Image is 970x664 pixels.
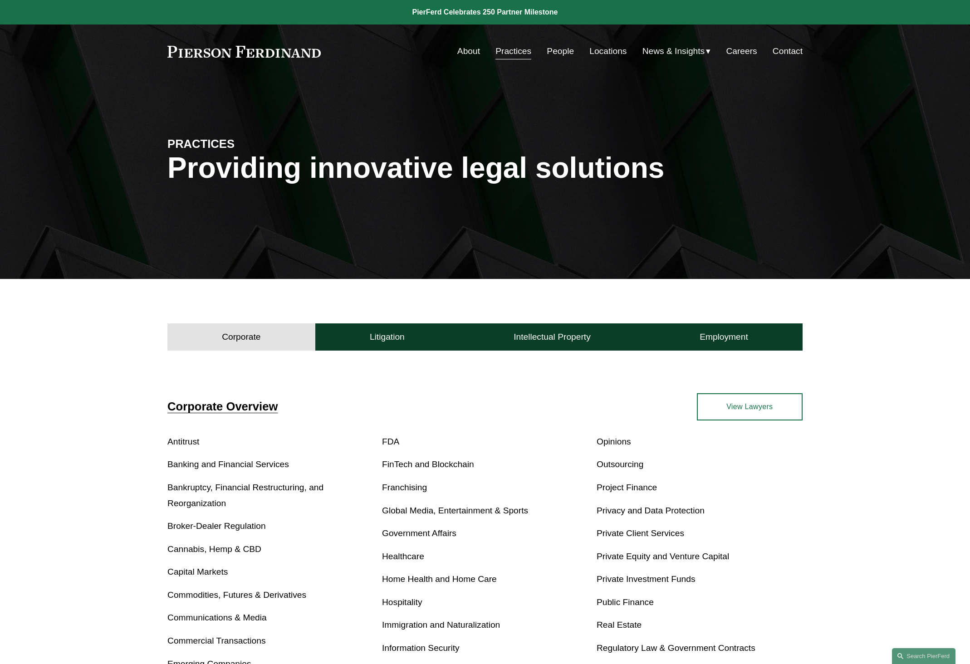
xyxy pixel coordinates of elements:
a: Information Security [382,643,460,653]
a: Contact [773,43,803,60]
h4: Corporate [222,332,260,342]
a: FDA [382,437,399,446]
a: Communications & Media [167,613,267,622]
a: Franchising [382,483,427,492]
a: Hospitality [382,597,422,607]
a: Capital Markets [167,567,228,576]
a: Real Estate [597,620,642,630]
a: Private Equity and Venture Capital [597,552,729,561]
a: Privacy and Data Protection [597,506,705,515]
a: Broker-Dealer Regulation [167,521,266,531]
a: Search this site [892,648,955,664]
h4: PRACTICES [167,137,326,151]
span: News & Insights [642,44,705,59]
a: Commodities, Futures & Derivatives [167,590,306,600]
a: Careers [726,43,757,60]
a: FinTech and Blockchain [382,459,474,469]
a: Regulatory Law & Government Contracts [597,643,755,653]
a: Healthcare [382,552,424,561]
a: folder dropdown [642,43,711,60]
a: Private Investment Funds [597,574,696,584]
h4: Intellectual Property [514,332,591,342]
a: Public Finance [597,597,654,607]
a: View Lawyers [697,393,803,420]
a: Commercial Transactions [167,636,265,645]
a: Private Client Services [597,528,684,538]
h4: Employment [700,332,748,342]
a: Government Affairs [382,528,456,538]
a: Opinions [597,437,631,446]
a: Global Media, Entertainment & Sports [382,506,528,515]
h1: Providing innovative legal solutions [167,151,803,185]
a: Cannabis, Hemp & CBD [167,544,261,554]
a: People [547,43,574,60]
a: Outsourcing [597,459,643,469]
a: Bankruptcy, Financial Restructuring, and Reorganization [167,483,323,508]
h4: Litigation [370,332,405,342]
a: Locations [589,43,627,60]
a: About [457,43,480,60]
a: Immigration and Naturalization [382,620,500,630]
a: Project Finance [597,483,657,492]
a: Antitrust [167,437,199,446]
a: Banking and Financial Services [167,459,289,469]
a: Practices [495,43,531,60]
a: Home Health and Home Care [382,574,497,584]
a: Corporate Overview [167,400,278,413]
